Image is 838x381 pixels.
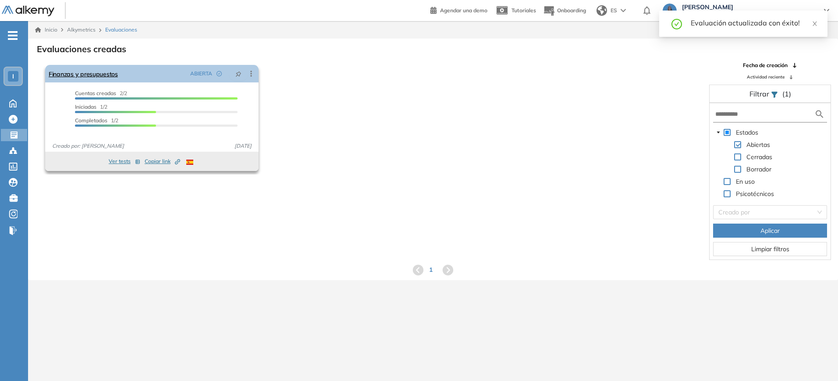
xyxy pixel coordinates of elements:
[743,61,788,69] span: Fecha de creación
[235,70,241,77] span: pushpin
[736,128,758,136] span: Estados
[760,226,780,235] span: Aplicar
[49,142,128,150] span: Creado por: [PERSON_NAME]
[511,7,536,14] span: Tutoriales
[734,176,756,187] span: En uso
[691,18,817,28] div: Evaluación actualizada con éxito!
[782,89,791,99] span: (1)
[557,7,586,14] span: Onboarding
[2,6,54,17] img: Logo
[747,74,785,80] span: Actividad reciente
[75,117,107,124] span: Completados
[814,109,825,120] img: search icon
[716,130,721,135] span: caret-down
[67,26,96,33] span: Alkymetrics
[217,71,222,76] span: check-circle
[597,5,607,16] img: world
[736,178,755,185] span: En uso
[745,164,773,174] span: Borrador
[75,103,96,110] span: Iniciadas
[749,89,771,98] span: Filtrar
[621,9,626,12] img: arrow
[231,142,255,150] span: [DATE]
[746,141,770,149] span: Abiertas
[543,1,586,20] button: Onboarding
[736,190,774,198] span: Psicotécnicos
[734,189,776,199] span: Psicotécnicos
[671,18,682,29] span: check-circle
[12,73,14,80] span: I
[430,4,487,15] a: Agendar una demo
[745,139,772,150] span: Abiertas
[429,265,433,274] span: 1
[812,21,818,27] span: close
[49,65,118,82] a: Finanzas y presupuestos
[734,127,760,138] span: Estados
[751,244,789,254] span: Limpiar filtros
[109,156,140,167] button: Ver tests
[713,242,827,256] button: Limpiar filtros
[611,7,617,14] span: ES
[75,90,116,96] span: Cuentas creadas
[145,156,180,167] button: Copiar link
[682,4,815,11] span: [PERSON_NAME]
[35,26,57,34] a: Inicio
[229,67,248,81] button: pushpin
[75,103,107,110] span: 1/2
[145,157,180,165] span: Copiar link
[713,224,827,238] button: Aplicar
[8,35,18,36] i: -
[75,117,118,124] span: 1/2
[75,90,127,96] span: 2/2
[746,165,771,173] span: Borrador
[37,44,126,54] h3: Evaluaciones creadas
[745,152,774,162] span: Cerradas
[190,70,212,78] span: ABIERTA
[105,26,137,34] span: Evaluaciones
[746,153,772,161] span: Cerradas
[440,7,487,14] span: Agendar una demo
[186,160,193,165] img: ESP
